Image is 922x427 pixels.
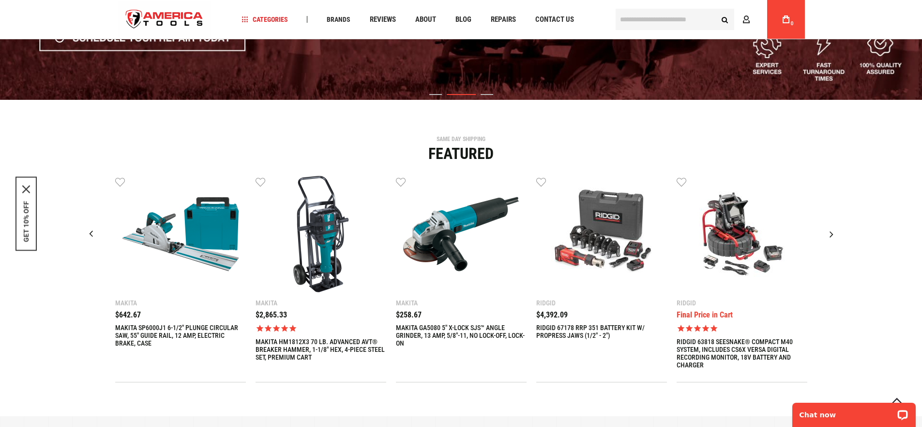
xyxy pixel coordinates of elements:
[455,16,471,23] span: Blog
[115,136,807,142] div: SAME DAY SHIPPING
[22,185,30,193] button: Close
[677,324,807,333] span: Rated 5.0 out of 5 stars 1 reviews
[536,324,667,339] a: RIDGID 67178 RRP 351 BATTERY KIT W/ PROPRESS JAWS (1/2" - 2")
[370,16,396,23] span: Reviews
[256,300,386,306] div: Makita
[415,16,436,23] span: About
[322,13,355,26] a: Brands
[451,13,476,26] a: Blog
[786,396,922,427] iframe: LiveChat chat widget
[486,13,520,26] a: Repairs
[403,176,519,292] img: MAKITA GA5080 5" X-LOCK SJS™ ANGLE GRINDER, 13 AMP, 5/8"-11, NO LOCK-OFF, LOCK-ON
[677,176,807,382] div: 9 / 9
[396,176,527,295] a: MAKITA GA5080 5" X-LOCK SJS™ ANGLE GRINDER, 13 AMP, 5/8"-11, NO LOCK-OFF, LOCK-ON
[115,146,807,161] div: Featured
[411,13,440,26] a: About
[535,16,574,23] span: Contact Us
[79,222,103,246] div: Previous slide
[365,13,400,26] a: Reviews
[531,13,578,26] a: Contact Us
[115,324,246,347] a: MAKITA SP6000J1 6-1/2" PLUNGE CIRCULAR SAW, 55" GUIDE RAIL, 12 AMP, ELECTRIC BRAKE, CASE
[677,311,733,319] div: Final Price in Cart
[256,176,386,295] a: MAKITA HM1812X3 70 LB. ADVANCED AVT® BREAKER HAMMER, 1-1/8" HEX, 4-PIECE STEEL SET, PREMIUM CART
[396,176,527,382] div: 7 / 9
[396,310,422,319] span: $258.67
[118,1,212,38] img: America Tools
[115,300,246,306] div: Makita
[115,176,246,295] a: MAKITA SP6000J1 6-1/2" PLUNGE CIRCULAR SAW, 55" GUIDE RAIL, 12 AMP, ELECTRIC BRAKE, CASE
[256,338,386,361] a: MAKITA HM1812X3 70 LB. ADVANCED AVT® BREAKER HAMMER, 1-1/8" HEX, 4-PIECE STEEL SET, PREMIUM CART
[536,300,667,306] div: Ridgid
[791,21,794,26] span: 0
[122,176,239,292] img: MAKITA SP6000J1 6-1/2" PLUNGE CIRCULAR SAW, 55" GUIDE RAIL, 12 AMP, ELECTRIC BRAKE, CASE
[22,185,30,193] svg: close icon
[118,1,212,38] a: store logo
[544,176,660,292] img: RIDGID 67178 RRP 351 BATTERY KIT W/ PROPRESS JAWS (1/2" - 2")
[256,324,386,333] span: Rated 5.0 out of 5 stars 1 reviews
[256,310,287,319] span: $2,865.33
[684,176,800,292] img: RIDGID 63818 SEESNAKE® COMPACT M40 SYSTEM, INCLUDES CS6X VERSA DIGITAL RECORDING MONITOR, 18V BAT...
[327,16,350,23] span: Brands
[677,338,807,369] a: RIDGID 63818 SEESNAKE® COMPACT M40 SYSTEM, INCLUDES CS6X VERSA DIGITAL RECORDING MONITOR, 18V BAT...
[115,310,141,319] span: $642.67
[242,16,288,23] span: Categories
[115,176,246,382] div: 5 / 9
[396,324,527,347] a: MAKITA GA5080 5" X-LOCK SJS™ ANGLE GRINDER, 13 AMP, 5/8"-11, NO LOCK-OFF, LOCK-ON
[677,176,807,295] a: RIDGID 63818 SEESNAKE® COMPACT M40 SYSTEM, INCLUDES CS6X VERSA DIGITAL RECORDING MONITOR, 18V BAT...
[819,222,844,246] div: Next slide
[22,201,30,242] button: GET 10% OFF
[396,300,527,306] div: Makita
[677,300,807,306] div: Ridgid
[536,176,667,295] a: RIDGID 67178 RRP 351 BATTERY KIT W/ PROPRESS JAWS (1/2" - 2")
[491,16,516,23] span: Repairs
[536,176,667,382] div: 8 / 9
[536,310,568,319] span: $4,392.09
[237,13,292,26] a: Categories
[263,176,379,292] img: MAKITA HM1812X3 70 LB. ADVANCED AVT® BREAKER HAMMER, 1-1/8" HEX, 4-PIECE STEEL SET, PREMIUM CART
[256,176,386,382] div: 6 / 9
[716,10,734,29] button: Search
